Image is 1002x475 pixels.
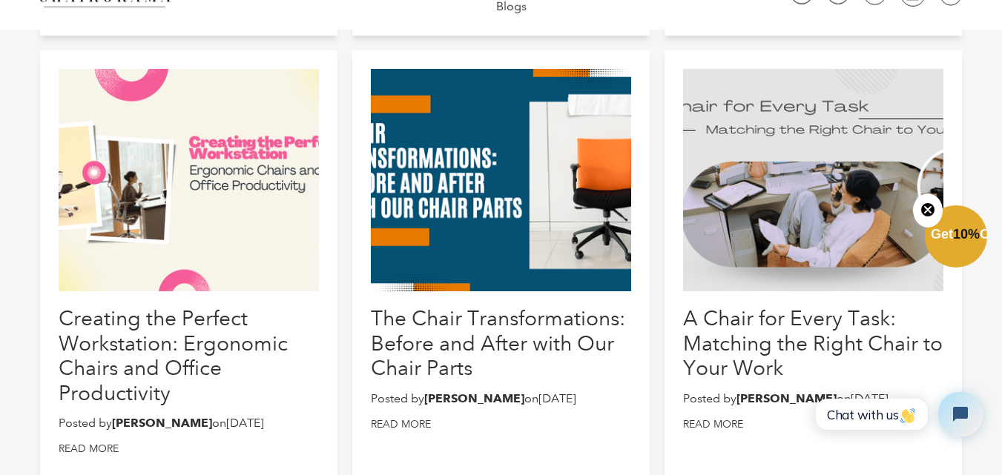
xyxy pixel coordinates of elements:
[538,391,576,405] time: [DATE]
[371,306,625,380] a: The Chair Transformations: Before and After with Our Chair Parts
[371,417,431,431] a: Read more
[371,391,632,407] p: Posted by on
[683,417,743,431] a: Read more
[800,379,995,449] iframe: Tidio Chat
[683,306,943,380] a: A Chair for Every Task: Matching the Right Chair to Your Work
[931,227,999,242] span: Get Off
[59,416,319,431] p: Posted by on
[736,391,837,405] strong: [PERSON_NAME]
[925,207,987,269] div: Get10%OffClose teaser
[112,416,212,430] strong: [PERSON_NAME]
[226,416,264,430] time: [DATE]
[59,442,119,455] a: Read more
[953,227,980,242] span: 10%
[424,391,524,405] strong: [PERSON_NAME]
[913,193,943,227] button: Close teaser
[59,306,288,405] a: Creating the Perfect Workstation: Ergonomic Chairs and Office Productivity
[683,391,943,407] p: Posted by on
